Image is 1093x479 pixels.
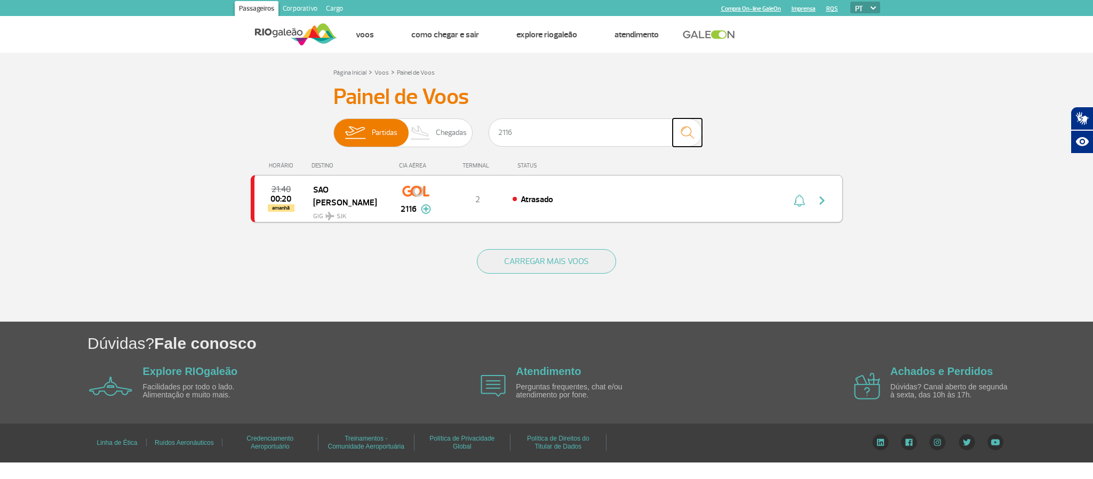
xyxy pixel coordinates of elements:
a: Ruídos Aeronáuticos [155,435,214,450]
img: airplane icon [481,375,506,397]
div: DESTINO [312,162,389,169]
span: Chegadas [436,119,467,147]
span: 2025-09-28 21:40:00 [272,186,291,193]
img: Facebook [901,434,917,450]
button: Abrir recursos assistivos. [1071,130,1093,154]
a: Compra On-line GaleOn [721,5,781,12]
span: Atrasado [521,194,553,205]
a: Painel de Voos [397,69,435,77]
button: Abrir tradutor de língua de sinais. [1071,107,1093,130]
img: LinkedIn [872,434,889,450]
img: slider-desembarque [405,119,436,147]
a: Cargo [322,1,347,18]
span: SAO [PERSON_NAME] [313,182,381,209]
a: Linha de Ética [97,435,137,450]
button: CARREGAR MAIS VOOS [477,249,616,274]
a: Imprensa [792,5,816,12]
a: Achados e Perdidos [890,365,993,377]
span: Fale conosco [154,334,257,352]
p: Perguntas frequentes, chat e/ou atendimento por fone. [516,383,639,400]
a: > [369,66,372,78]
a: Treinamentos - Comunidade Aeroportuária [328,431,404,454]
img: Twitter [959,434,975,450]
a: Como chegar e sair [411,29,479,40]
img: slider-embarque [338,119,372,147]
span: 2 [475,194,480,205]
img: Instagram [929,434,946,450]
span: amanhã [268,204,294,212]
div: CIA AÉREA [389,162,443,169]
div: TERMINAL [443,162,512,169]
img: mais-info-painel-voo.svg [421,204,431,214]
a: Política de Privacidade Global [429,431,494,454]
span: 2025-09-29 00:20:00 [270,195,291,203]
a: Página Inicial [333,69,366,77]
a: Política de Direitos do Titular de Dados [527,431,589,454]
img: sino-painel-voo.svg [794,194,805,207]
a: Corporativo [278,1,322,18]
a: > [391,66,395,78]
a: Explore RIOgaleão [143,365,238,377]
span: GIG [313,206,381,221]
a: Passageiros [235,1,278,18]
span: 2116 [401,203,417,215]
img: YouTube [987,434,1003,450]
a: Atendimento [516,365,581,377]
p: Dúvidas? Canal aberto de segunda à sexta, das 10h às 17h. [890,383,1013,400]
a: Voos [356,29,374,40]
img: airplane icon [854,373,880,400]
img: seta-direita-painel-voo.svg [816,194,828,207]
a: Voos [374,69,389,77]
input: Voo, cidade ou cia aérea [489,118,702,147]
h3: Painel de Voos [333,84,760,110]
div: HORÁRIO [254,162,312,169]
a: RQS [826,5,838,12]
p: Facilidades por todo o lado. Alimentação e muito mais. [143,383,266,400]
h1: Dúvidas? [87,332,1093,354]
img: airplane icon [89,377,132,396]
div: STATUS [512,162,599,169]
a: Credenciamento Aeroportuário [246,431,293,454]
div: Plugin de acessibilidade da Hand Talk. [1071,107,1093,154]
img: destiny_airplane.svg [325,212,334,220]
a: Atendimento [615,29,659,40]
span: SJK [337,212,346,221]
a: Explore RIOgaleão [516,29,577,40]
span: Partidas [372,119,397,147]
